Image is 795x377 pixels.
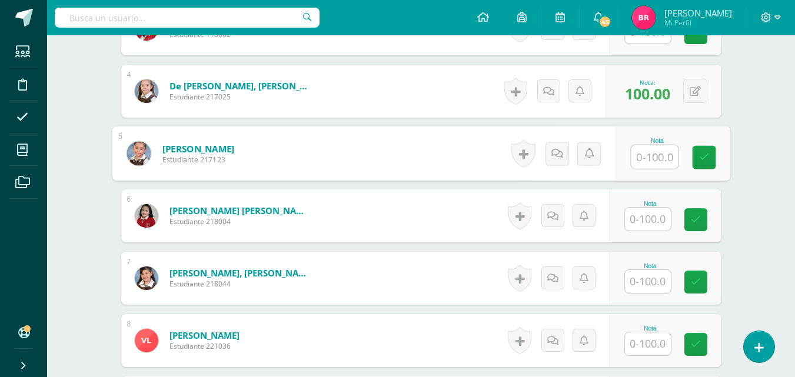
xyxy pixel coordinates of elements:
a: [PERSON_NAME] [162,142,234,155]
span: 100.00 [625,84,670,104]
span: [PERSON_NAME] [664,7,732,19]
input: 0-100.0 [625,332,671,355]
span: Mi Perfil [664,18,732,28]
div: Nota: [625,78,670,86]
input: 0-100.0 [625,208,671,231]
span: Estudiante 217123 [162,155,234,165]
img: 51cea5ed444689b455a385f1e409b918.png [632,6,656,29]
img: 90a6350ad0d19d7ae015c2be2f843589.png [135,79,158,103]
a: De [PERSON_NAME], [PERSON_NAME] [169,80,311,92]
img: 8da2871ece551aa2dab0d04410a56816.png [135,266,158,290]
img: c0528f884f815c433a1684ea9980fd24.png [135,204,158,228]
div: Nota [624,325,676,332]
div: Nota [630,138,684,144]
input: 0-100.0 [625,270,671,293]
span: Estudiante 217025 [169,92,311,102]
input: Busca un usuario... [55,8,320,28]
span: Estudiante 218004 [169,216,311,226]
a: [PERSON_NAME] [PERSON_NAME] [169,205,311,216]
img: 21a635ed5d37147a88ffd88ccc3ef10b.png [127,141,151,165]
div: Nota [624,263,676,269]
a: [PERSON_NAME], [PERSON_NAME] [169,267,311,279]
span: 45 [598,15,611,28]
input: 0-100.0 [631,145,678,169]
div: Nota [624,201,676,207]
span: Estudiante 221036 [169,341,240,351]
span: Estudiante 218044 [169,279,311,289]
img: f6780eef9b24221ef9cdf7003dbe3e2c.png [135,329,158,352]
a: [PERSON_NAME] [169,329,240,341]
